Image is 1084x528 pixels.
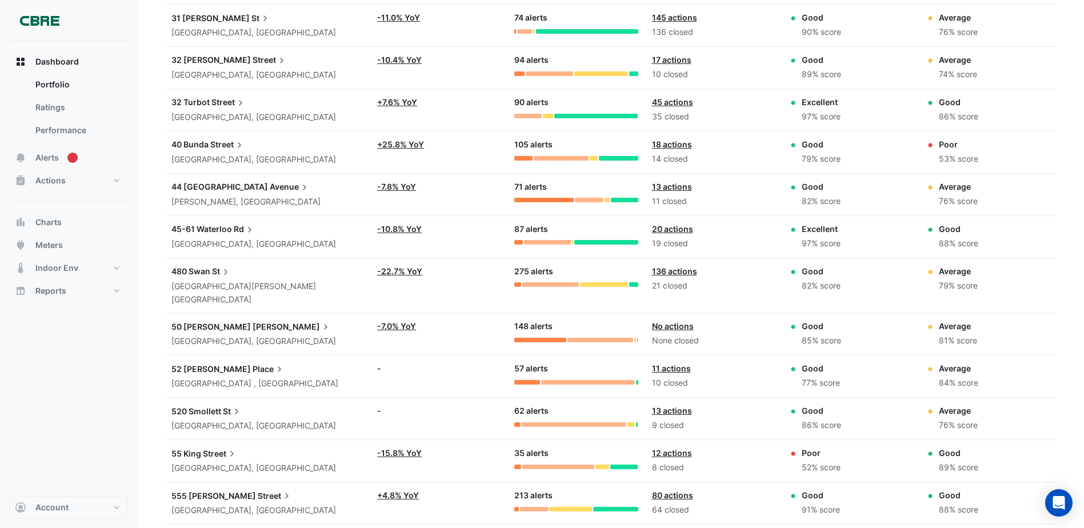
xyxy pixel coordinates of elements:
div: 62 alerts [514,405,638,418]
div: 76% score [939,419,978,432]
div: 85% score [802,334,841,347]
button: Alerts [9,146,128,169]
a: +7.6% YoY [377,97,417,107]
div: 11 closed [652,195,775,208]
a: -7.0% YoY [377,321,416,331]
span: 44 [GEOGRAPHIC_DATA] [171,182,268,191]
span: 52 [PERSON_NAME] [171,364,251,374]
span: Place [253,362,285,375]
button: Reports [9,279,128,302]
app-icon: Alerts [15,152,26,163]
span: Street [211,96,246,109]
span: 31 [PERSON_NAME] [171,13,250,23]
div: 105 alerts [514,138,638,151]
div: 89% score [802,68,841,81]
a: 13 actions [652,182,692,191]
img: Company Logo [14,9,65,32]
div: Average [939,405,978,417]
span: 555 [PERSON_NAME] [171,491,256,501]
div: 76% score [939,195,978,208]
a: -22.7% YoY [377,266,422,276]
button: Actions [9,169,128,192]
span: St [212,265,231,278]
div: 79% score [802,153,841,166]
div: 275 alerts [514,265,638,278]
div: Average [939,181,978,193]
app-icon: Dashboard [15,56,26,67]
div: 91% score [802,503,840,517]
div: 90% score [802,26,841,39]
div: 97% score [802,110,841,123]
span: Reports [35,285,66,297]
span: Avenue [270,181,310,193]
div: 74 alerts [514,11,638,25]
div: [GEOGRAPHIC_DATA], [GEOGRAPHIC_DATA] [171,419,363,433]
div: 35 alerts [514,447,638,460]
div: 77% score [802,377,840,390]
div: Good [939,447,978,459]
span: Street [210,138,245,151]
a: 80 actions [652,490,693,500]
div: 87 alerts [514,223,638,236]
div: [GEOGRAPHIC_DATA], [GEOGRAPHIC_DATA] [171,462,363,475]
div: Good [802,54,841,66]
a: -10.8% YoY [377,224,422,234]
div: [GEOGRAPHIC_DATA], [GEOGRAPHIC_DATA] [171,238,363,251]
div: Good [802,138,841,150]
div: 86% score [802,419,841,432]
span: 55 King [171,449,201,458]
div: Tooltip anchor [67,153,78,163]
span: Rd [234,223,255,235]
div: Dashboard [9,73,128,146]
div: None closed [652,334,775,347]
div: 71 alerts [514,181,638,194]
div: 74% score [939,68,977,81]
div: Good [939,223,978,235]
div: 136 closed [652,26,775,39]
div: 14 closed [652,153,775,166]
span: 520 Smollett [171,406,221,416]
a: +4.8% YoY [377,490,419,500]
a: No actions [652,321,694,331]
div: 84% score [939,377,978,390]
span: Actions [35,175,66,186]
div: Average [939,320,977,332]
span: Indoor Env [35,262,78,274]
div: 19 closed [652,237,775,250]
div: 89% score [939,461,978,474]
span: 32 Turbot [171,97,210,107]
div: 88% score [939,503,978,517]
div: 82% score [802,279,841,293]
span: Dashboard [35,56,79,67]
div: Average [939,54,977,66]
a: 17 actions [652,55,691,65]
div: [PERSON_NAME], [GEOGRAPHIC_DATA] [171,195,363,209]
span: Alerts [35,152,59,163]
a: 11 actions [652,363,691,373]
div: 81% score [939,334,977,347]
a: -11.0% YoY [377,13,420,22]
div: Good [802,489,840,501]
span: 32 [PERSON_NAME] [171,55,251,65]
span: St [251,11,271,24]
div: [GEOGRAPHIC_DATA], [GEOGRAPHIC_DATA] [171,153,363,166]
span: 45-61 Waterloo [171,224,232,234]
button: Indoor Env [9,257,128,279]
div: 213 alerts [514,489,638,502]
div: Open Intercom Messenger [1045,489,1073,517]
div: 57 alerts [514,362,638,375]
a: -15.8% YoY [377,448,422,458]
app-icon: Charts [15,217,26,228]
div: Good [802,11,841,23]
div: 148 alerts [514,320,638,333]
a: 145 actions [652,13,697,22]
div: Average [939,362,978,374]
div: 52% score [802,461,841,474]
div: [GEOGRAPHIC_DATA], [GEOGRAPHIC_DATA] [171,335,363,348]
a: Portfolio [26,73,128,96]
div: 10 closed [652,68,775,81]
div: 9 closed [652,419,775,432]
a: Ratings [26,96,128,119]
a: -10.4% YoY [377,55,422,65]
div: [GEOGRAPHIC_DATA], [GEOGRAPHIC_DATA] [171,26,363,39]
